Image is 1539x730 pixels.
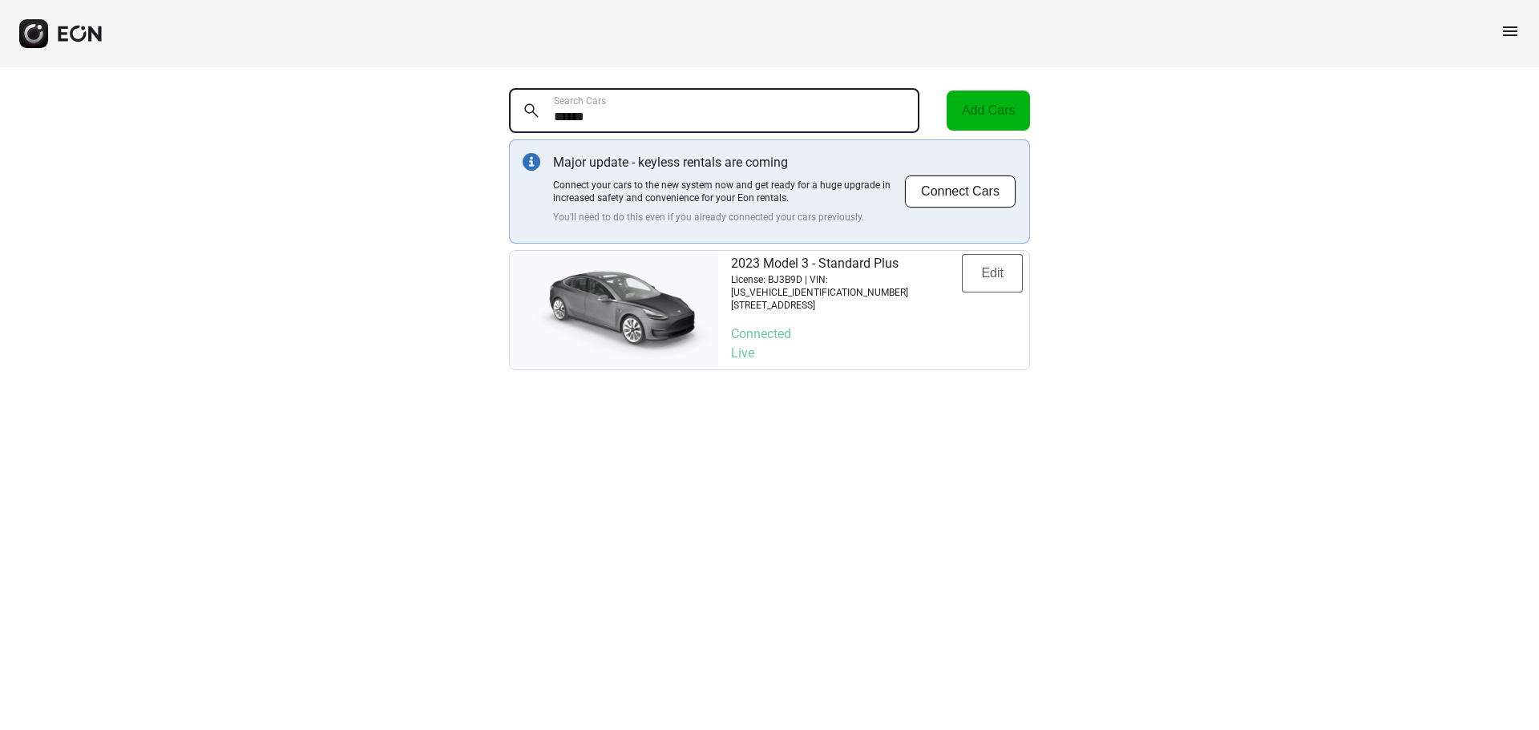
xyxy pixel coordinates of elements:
p: Live [731,344,1023,363]
p: 2023 Model 3 - Standard Plus [731,254,962,273]
p: You'll need to do this even if you already connected your cars previously. [553,211,904,224]
img: car [510,258,718,362]
p: Connect your cars to the new system now and get ready for a huge upgrade in increased safety and ... [553,179,904,204]
p: [STREET_ADDRESS] [731,299,962,312]
img: info [523,153,540,171]
p: Connected [731,325,1023,344]
span: menu [1501,22,1520,41]
p: Major update - keyless rentals are coming [553,153,904,172]
p: License: BJ3B9D | VIN: [US_VEHICLE_IDENTIFICATION_NUMBER] [731,273,962,299]
button: Connect Cars [904,175,1016,208]
button: Edit [962,254,1023,292]
label: Search Cars [554,95,606,107]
